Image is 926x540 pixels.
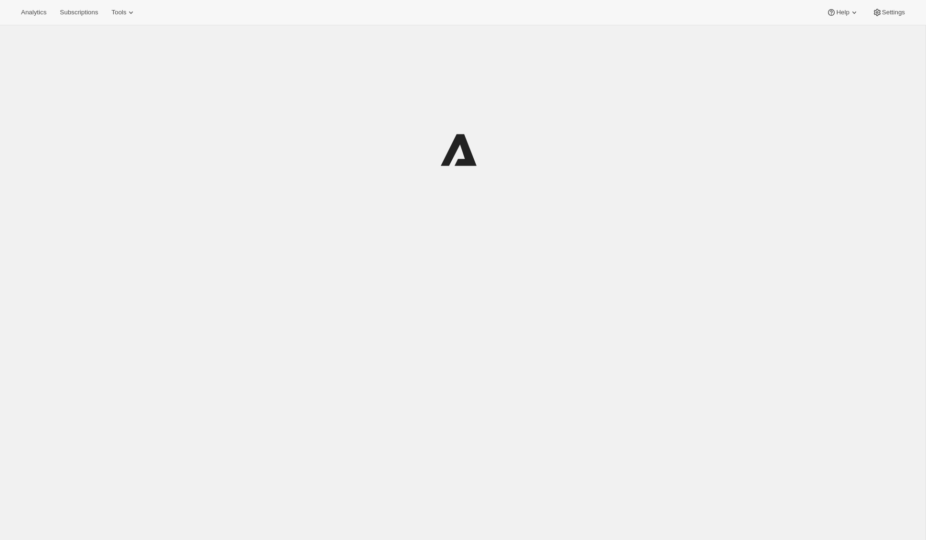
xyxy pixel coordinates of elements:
button: Subscriptions [54,6,104,19]
button: Settings [867,6,911,19]
button: Help [821,6,864,19]
span: Subscriptions [60,9,98,16]
button: Analytics [15,6,52,19]
span: Tools [111,9,126,16]
span: Help [836,9,849,16]
span: Settings [882,9,905,16]
button: Tools [106,6,142,19]
span: Analytics [21,9,46,16]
